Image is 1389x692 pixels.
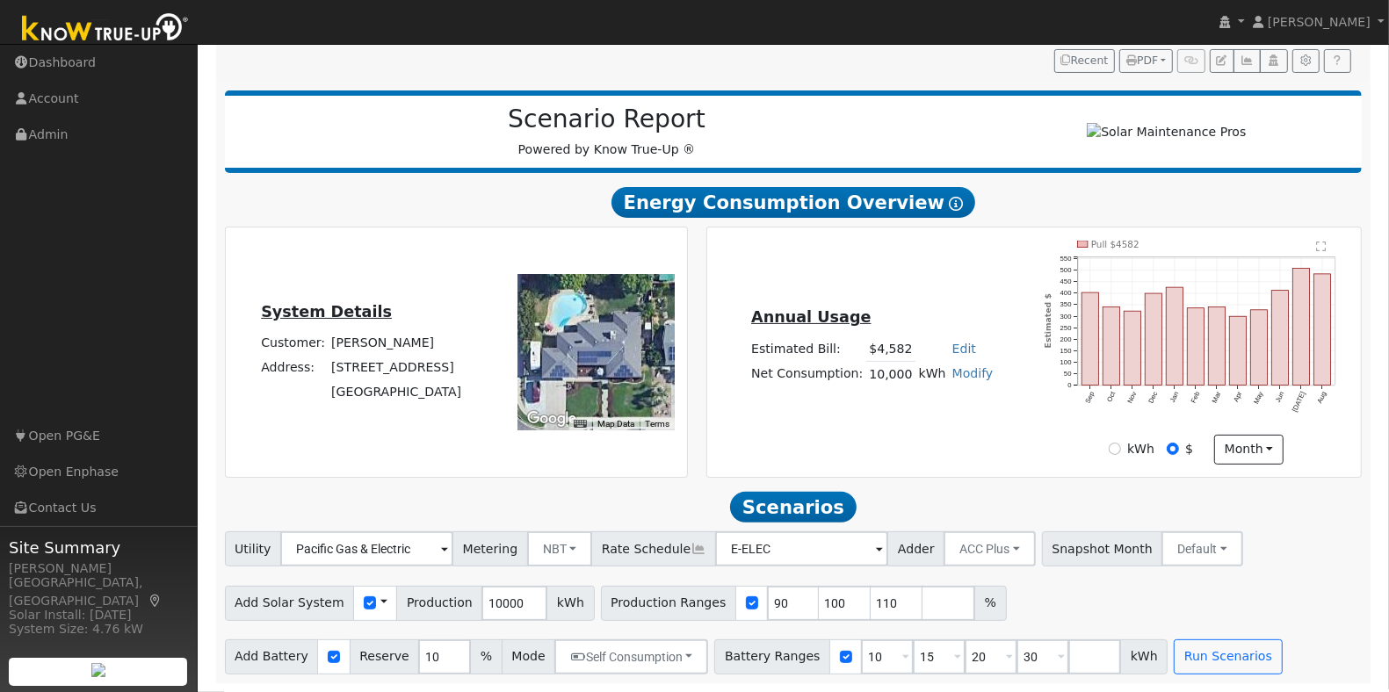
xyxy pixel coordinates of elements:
a: Map [148,594,163,608]
span: Site Summary [9,536,188,559]
text: [DATE] [1291,390,1307,413]
img: Solar Maintenance Pros [1087,123,1246,141]
text: Feb [1190,390,1202,404]
rect: onclick="" [1293,268,1310,385]
text: 0 [1067,381,1071,389]
h2: Scenario Report [242,105,971,134]
span: Reserve [350,639,420,674]
button: Self Consumption [554,639,708,674]
text: Jan [1168,390,1180,403]
button: PDF [1119,49,1173,74]
u: System Details [261,303,392,321]
div: [GEOGRAPHIC_DATA], [GEOGRAPHIC_DATA] [9,573,188,610]
text: Mar [1211,390,1223,404]
text: 150 [1060,347,1071,355]
text: 300 [1060,312,1071,320]
text: May [1252,390,1264,405]
button: month [1214,435,1284,465]
span: Energy Consumption Overview [611,187,975,219]
span: Adder [887,531,944,566]
text: Aug [1316,390,1328,404]
text: Jun [1274,390,1285,403]
span: Production Ranges [601,586,736,621]
text: Apr [1233,390,1244,403]
a: Modify [952,366,994,380]
td: [PERSON_NAME] [329,331,465,356]
span: Snapshot Month [1042,531,1163,566]
rect: onclick="" [1166,287,1183,385]
button: Keyboard shortcuts [574,418,586,430]
span: Rate Schedule [591,531,716,566]
a: Edit [952,342,976,356]
td: Customer: [258,331,329,356]
span: % [470,639,502,674]
rect: onclick="" [1272,290,1289,385]
text: Estimated $ [1042,293,1052,348]
td: [GEOGRAPHIC_DATA] [329,380,465,405]
button: Edit User [1210,49,1234,74]
div: System Size: 4.76 kW [9,620,188,638]
td: Net Consumption: [749,362,866,387]
img: Know True-Up [13,10,198,49]
text: Dec [1147,390,1160,404]
td: Address: [258,356,329,380]
div: Solar Install: [DATE] [9,606,188,624]
text: 100 [1060,358,1071,366]
rect: onclick="" [1251,310,1268,386]
div: [PERSON_NAME] [9,559,188,578]
button: Login As [1260,49,1287,74]
text: Pull $4582 [1091,238,1139,249]
span: Utility [225,531,282,566]
span: [PERSON_NAME] [1268,15,1371,29]
button: ACC Plus [944,531,1036,566]
rect: onclick="" [1145,293,1161,386]
text: 200 [1060,335,1071,343]
text: 450 [1060,278,1071,285]
button: Map Data [597,418,634,430]
text: Sep [1083,390,1096,404]
a: Help Link [1324,49,1351,74]
img: Google [523,407,581,430]
input: $ [1167,443,1179,455]
input: Select a Rate Schedule [715,531,888,566]
rect: onclick="" [1103,306,1119,385]
button: NBT [527,531,593,566]
label: kWh [1127,440,1154,458]
rect: onclick="" [1082,292,1098,386]
rect: onclick="" [1187,307,1204,385]
button: Recent [1054,49,1116,74]
span: % [974,586,1006,621]
label: $ [1185,440,1193,458]
text: 550 [1060,255,1071,263]
td: kWh [915,362,949,387]
text: 250 [1060,323,1071,331]
rect: onclick="" [1124,311,1140,385]
input: Select a Utility [280,531,453,566]
span: Scenarios [730,492,856,523]
div: Powered by Know True-Up ® [234,105,980,159]
span: Mode [502,639,555,674]
button: Run Scenarios [1174,639,1282,674]
button: Multi-Series Graph [1233,49,1261,74]
span: PDF [1126,54,1158,67]
button: Settings [1292,49,1320,74]
rect: onclick="" [1209,306,1226,385]
text: Nov [1125,390,1138,404]
text: 500 [1060,266,1071,274]
text: 50 [1064,370,1072,378]
td: $4,582 [866,336,915,362]
input: kWh [1109,443,1121,455]
span: Add Solar System [225,586,355,621]
text: 350 [1060,300,1071,308]
span: kWh [546,586,594,621]
span: Production [396,586,482,621]
rect: onclick="" [1314,274,1331,386]
span: Battery Ranges [714,639,830,674]
td: [STREET_ADDRESS] [329,356,465,380]
button: Default [1161,531,1243,566]
text: Oct [1105,390,1118,403]
a: Open this area in Google Maps (opens a new window) [523,407,581,430]
a: Terms (opens in new tab) [645,419,669,429]
td: 10,000 [866,362,915,387]
span: kWh [1120,639,1168,674]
